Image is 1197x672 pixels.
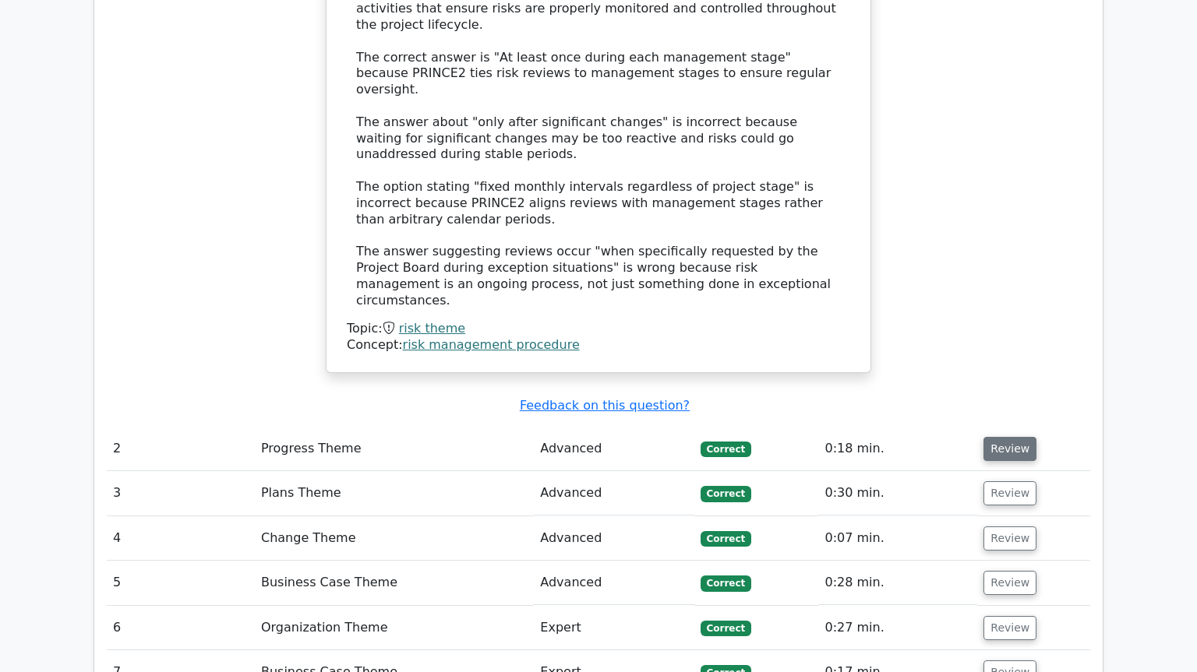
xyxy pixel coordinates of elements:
td: Advanced [534,471,694,515]
td: Organization Theme [255,606,534,650]
td: 2 [107,427,255,471]
td: 0:30 min. [818,471,977,515]
button: Review [983,437,1036,461]
td: Advanced [534,561,694,605]
td: Expert [534,606,694,650]
td: Advanced [534,427,694,471]
span: Correct [701,486,751,501]
a: Feedback on this question? [520,398,690,413]
button: Review [983,616,1036,640]
span: Correct [701,575,751,591]
span: Correct [701,531,751,547]
td: 0:07 min. [818,516,977,561]
td: Advanced [534,516,694,561]
td: 6 [107,606,255,650]
td: 5 [107,561,255,605]
td: Progress Theme [255,427,534,471]
button: Review [983,481,1036,505]
td: 0:28 min. [818,561,977,605]
span: Correct [701,621,751,636]
a: risk management procedure [403,337,580,352]
td: 3 [107,471,255,515]
td: 0:27 min. [818,606,977,650]
button: Review [983,526,1036,551]
td: Plans Theme [255,471,534,515]
td: 4 [107,516,255,561]
td: Business Case Theme [255,561,534,605]
button: Review [983,571,1036,595]
div: Topic: [347,321,850,337]
td: 0:18 min. [818,427,977,471]
div: Concept: [347,337,850,354]
td: Change Theme [255,516,534,561]
a: risk theme [399,321,465,336]
span: Correct [701,442,751,457]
